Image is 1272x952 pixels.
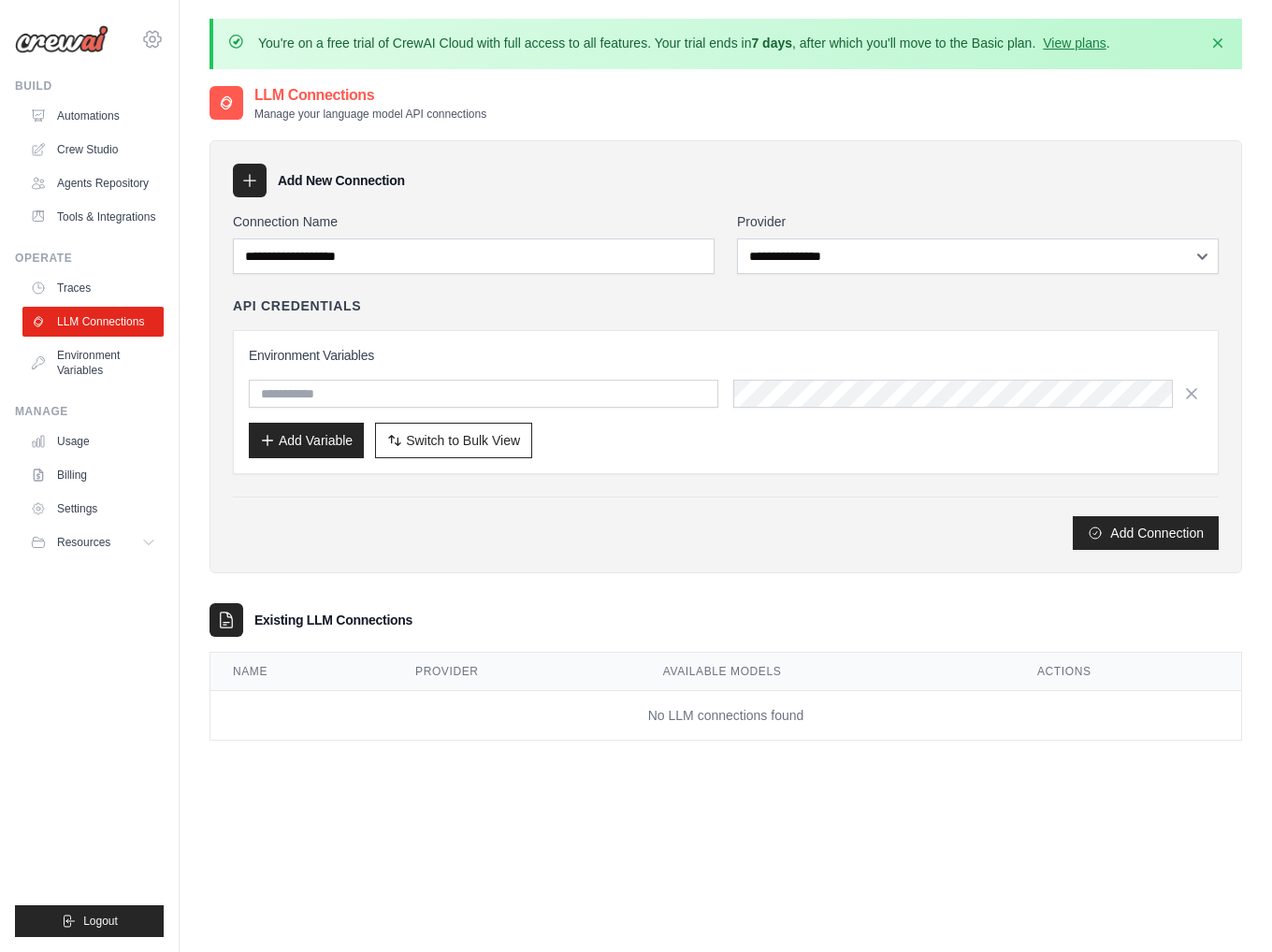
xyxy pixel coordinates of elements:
[22,273,164,303] a: Traces
[249,346,1203,365] h3: Environment Variables
[254,107,486,122] p: Manage your language model API connections
[751,36,792,50] strong: 7 days
[393,653,641,691] th: Provider
[210,653,393,691] th: Name
[15,251,164,266] div: Operate
[15,79,164,94] div: Build
[258,34,1110,52] p: You're on a free trial of CrewAI Cloud with full access to all features. Your trial ends in , aft...
[641,653,1015,691] th: Available Models
[22,340,164,385] a: Environment Variables
[254,84,486,107] h2: LLM Connections
[406,431,520,450] span: Switch to Bulk View
[233,212,715,231] label: Connection Name
[22,168,164,198] a: Agents Repository
[83,914,118,929] span: Logout
[22,135,164,165] a: Crew Studio
[737,212,1219,231] label: Provider
[15,25,108,53] img: Logo
[22,527,164,557] button: Resources
[1043,36,1106,50] a: View plans
[22,426,164,456] a: Usage
[233,296,361,315] h4: API Credentials
[22,494,164,524] a: Settings
[22,460,164,490] a: Billing
[15,905,164,937] button: Logout
[254,611,412,629] h3: Existing LLM Connections
[22,307,164,337] a: LLM Connections
[278,171,405,190] h3: Add New Connection
[1015,653,1241,691] th: Actions
[22,202,164,232] a: Tools & Integrations
[57,535,110,550] span: Resources
[249,423,364,458] button: Add Variable
[210,691,1241,741] td: No LLM connections found
[375,423,532,458] button: Switch to Bulk View
[22,101,164,131] a: Automations
[1073,516,1219,550] button: Add Connection
[15,404,164,419] div: Manage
